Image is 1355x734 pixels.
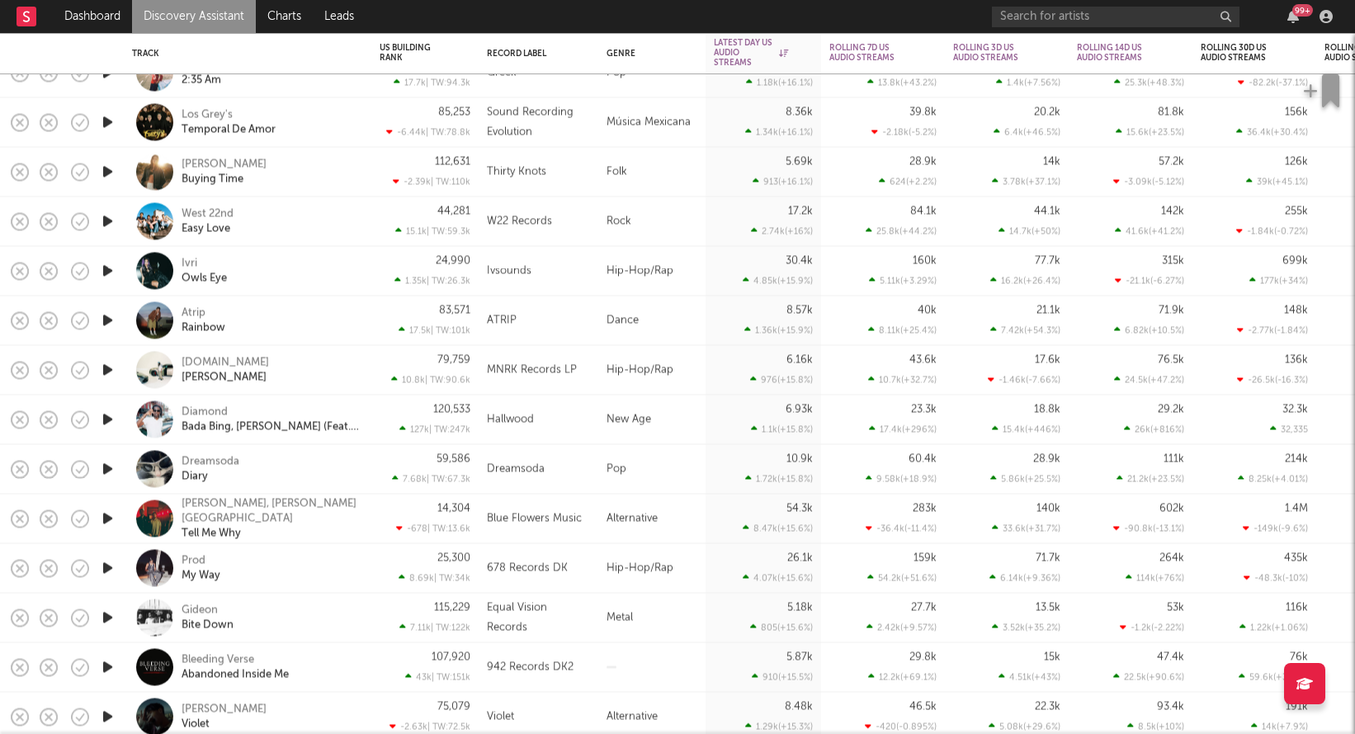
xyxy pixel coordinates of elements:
div: 1.4M [1285,504,1308,514]
div: 28.9k [909,157,937,168]
div: 8.57k [786,305,813,316]
div: 17.2k [788,206,813,217]
div: 32,335 [1270,424,1308,435]
div: 59,586 [437,454,470,465]
div: Rolling 7D US Audio Streams [829,43,912,63]
div: 10.7k ( +32.7 % ) [868,375,937,386]
div: 8.11k ( +25.4 % ) [868,325,937,336]
div: 8.69k | TW: 34k [380,573,470,584]
div: Gideon [182,603,218,618]
div: 71.9k [1159,305,1184,316]
div: 5.18k [787,603,813,613]
div: 140k [1036,504,1060,514]
div: 21.2k ( +23.5 % ) [1117,474,1184,485]
div: 1.29k ( +15.3 % ) [745,722,813,732]
div: 2.74k ( +16 % ) [751,226,813,237]
a: Atrip [182,305,205,320]
div: Abandoned Inside Me [182,667,289,682]
div: Rolling 3D US Audio Streams [953,43,1036,63]
div: 54.2k ( +51.6 % ) [867,573,937,584]
div: 99 + [1292,4,1313,17]
div: Thirty Knots [487,162,546,182]
div: Los Grey's [182,107,233,122]
div: 111k [1164,454,1184,465]
div: 214k [1285,454,1308,465]
div: Alternative [598,495,706,544]
div: 33.6k ( +31.7 % ) [992,523,1060,534]
div: 148k [1284,305,1308,316]
div: 25.8k ( +44.2 % ) [866,226,937,237]
a: [PERSON_NAME] [182,157,267,172]
div: 699k [1282,256,1308,267]
div: 23.3k [911,405,937,415]
div: Música Mexicana [598,98,706,148]
div: -48.3k ( -10 % ) [1244,573,1308,584]
div: Buying Time [182,172,243,187]
div: 5.11k ( +3.29 % ) [869,276,937,286]
a: Bite Down [182,618,234,632]
div: [PERSON_NAME] [182,370,267,385]
div: 10.8k | TW: 90.6k [380,375,470,386]
a: Bada Bing, [PERSON_NAME] (Feat. Tezzus) [182,419,359,434]
a: [PERSON_NAME] [182,702,267,717]
div: 2.42k ( +9.57 % ) [866,623,937,633]
div: 40k [918,305,937,316]
div: 83,571 [439,305,470,316]
a: Ivri [182,256,197,271]
div: 264k [1159,553,1184,564]
div: 805 ( +15.6 % ) [750,623,813,633]
div: 1.1k ( +15.8 % ) [751,424,813,435]
a: Diary [182,469,208,484]
div: Hip-Hop/Rap [598,346,706,395]
div: 10.9k [786,454,813,465]
div: 913 ( +16.1 % ) [753,177,813,187]
div: 4.07k ( +15.6 % ) [743,573,813,584]
div: 13.5k [1036,603,1060,613]
div: Owls Eye [182,271,227,286]
div: 678 Records DK [487,558,568,578]
div: 8.48k [785,702,813,713]
a: 2:35 Am [182,73,221,88]
div: Diamond [182,405,228,419]
div: 159k [914,553,937,564]
div: 30.4k [786,256,813,267]
a: Prod [182,553,205,568]
div: 53k [1167,603,1184,613]
div: 93.4k [1157,702,1184,713]
div: 32.3k [1282,405,1308,415]
div: -36.4k ( -11.4 % ) [866,523,937,534]
div: 17.5k | TW: 101k [380,325,470,336]
div: 22.5k ( +90.6 % ) [1113,672,1184,683]
div: 84.1k [910,206,937,217]
div: Dreamsoda [182,454,239,469]
div: 75,079 [437,702,470,713]
div: 76k [1290,652,1308,663]
a: Temporal De Amor [182,122,276,137]
div: ATRIP [487,310,517,330]
div: 15.4k ( +446 % ) [992,424,1060,435]
div: 191k [1286,702,1308,713]
div: 22.3k [1035,702,1060,713]
div: 1.36k ( +15.9 % ) [744,325,813,336]
div: 14.7k ( +50 % ) [999,226,1060,237]
div: Violet [487,707,514,727]
div: -1.46k ( -7.66 % ) [988,375,1060,386]
div: 17.6k [1035,355,1060,366]
div: 71.7k [1036,553,1060,564]
div: 14k ( +7.9 % ) [1251,722,1308,732]
a: Bleeding Verse [182,652,254,667]
div: 15k [1044,652,1060,663]
div: 7.42k ( +54.3 % ) [990,325,1060,336]
div: -82.2k ( -37.1 % ) [1238,78,1308,88]
a: Tell Me Why [182,526,241,541]
input: Search for artists [992,7,1239,27]
a: Rainbow [182,320,225,335]
div: -2.18k ( -5.2 % ) [871,127,937,138]
div: 44,281 [437,206,470,217]
div: 8.36k [786,107,813,118]
div: Rolling 14D US Audio Streams [1077,43,1159,63]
